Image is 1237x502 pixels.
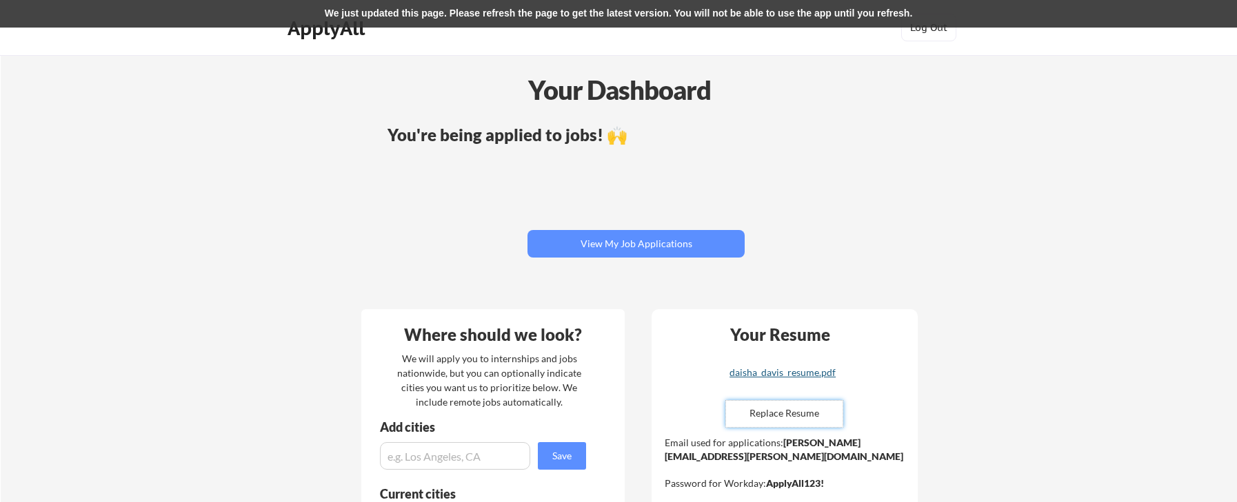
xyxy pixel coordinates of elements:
input: e.g. Los Angeles, CA [380,442,530,470]
button: Log Out [901,14,956,41]
button: View My Job Applications [527,230,745,258]
div: We will apply you to internships and jobs nationwide, but you can optionally indicate cities you ... [394,351,584,409]
div: Your Dashboard [1,70,1237,109]
strong: ApplyAll123! [766,477,824,489]
strong: [PERSON_NAME][EMAIL_ADDRESS][PERSON_NAME][DOMAIN_NAME] [665,437,903,462]
div: Where should we look? [365,326,621,343]
div: Your Resume [712,326,848,343]
div: Current cities [380,488,571,500]
div: daisha_davis_resume.pdf [701,368,865,377]
div: ApplyAll [288,17,369,40]
button: Save [538,442,586,470]
a: daisha_davis_resume.pdf [701,368,865,389]
div: You're being applied to jobs! 🙌 [388,127,885,143]
div: Add cities [380,421,590,433]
